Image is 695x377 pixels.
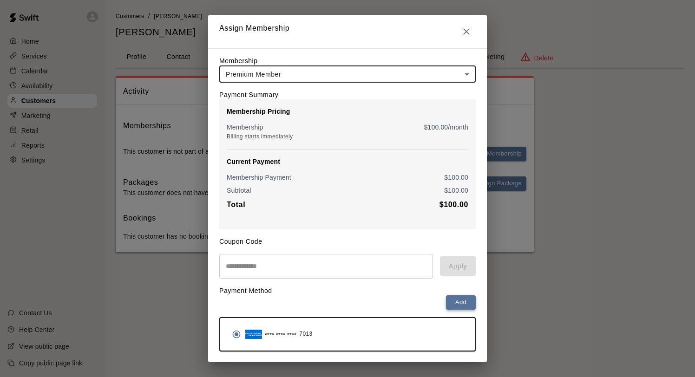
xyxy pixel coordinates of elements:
[227,157,468,166] p: Current Payment
[457,22,476,41] button: Close
[208,15,487,48] h2: Assign Membership
[227,186,251,195] p: Subtotal
[219,57,258,65] label: Membership
[424,123,468,132] p: $ 100.00 /month
[299,330,312,339] span: 7013
[219,287,272,294] label: Payment Method
[444,173,468,182] p: $ 100.00
[227,133,293,140] span: Billing starts immediately
[245,330,262,339] img: Credit card brand logo
[227,201,245,208] b: Total
[219,65,476,83] div: Premium Member
[219,238,262,245] label: Coupon Code
[446,295,476,310] button: Add
[219,91,278,98] label: Payment Summary
[227,107,468,116] p: Membership Pricing
[444,186,468,195] p: $ 100.00
[227,123,263,132] p: Membership
[439,201,468,208] b: $ 100.00
[227,173,291,182] p: Membership Payment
